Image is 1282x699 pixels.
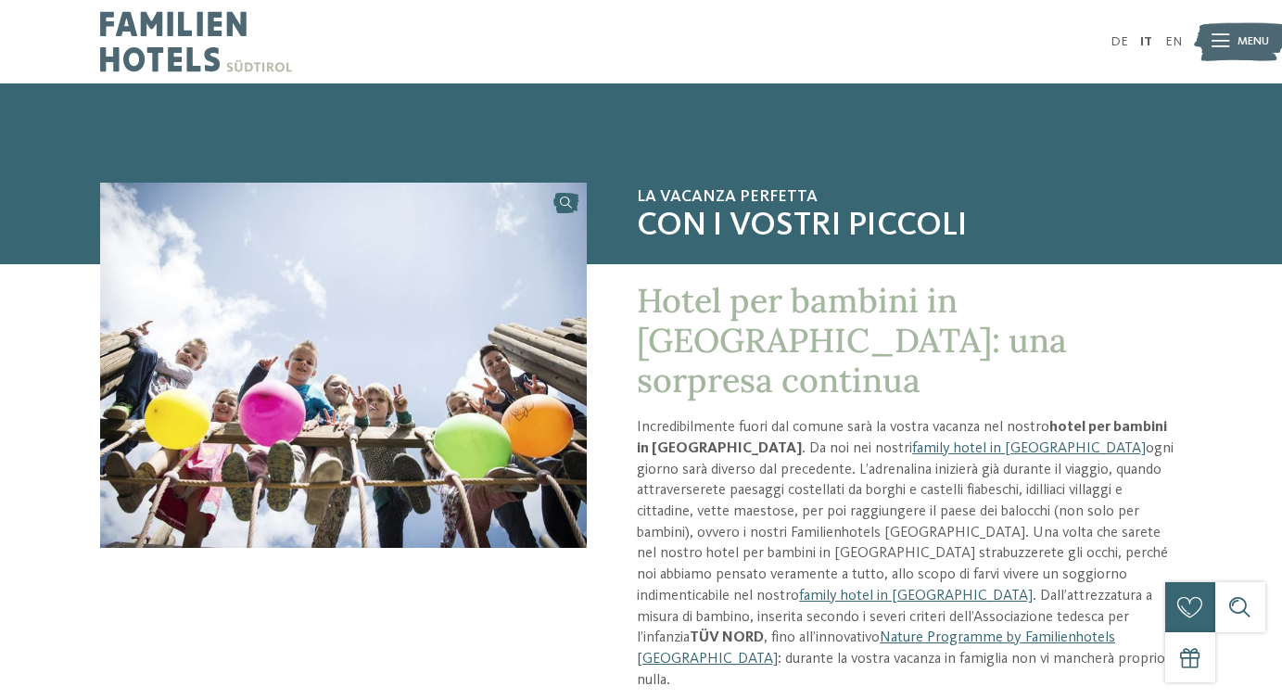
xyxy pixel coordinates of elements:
img: Hotel per bambini in Trentino: giochi e avventure a volontà [100,183,587,547]
a: IT [1140,35,1152,48]
span: La vacanza perfetta [637,187,1182,208]
a: family hotel in [GEOGRAPHIC_DATA] [799,589,1033,604]
span: Menu [1238,33,1269,50]
a: DE [1111,35,1128,48]
a: EN [1165,35,1182,48]
p: Incredibilmente fuori dal comune sarà la vostra vacanza nel nostro . Da noi nei nostri ogni giorn... [637,417,1182,691]
strong: TÜV NORD [690,630,764,645]
a: family hotel in [GEOGRAPHIC_DATA] [912,441,1146,456]
span: Hotel per bambini in [GEOGRAPHIC_DATA]: una sorpresa continua [637,279,1067,401]
strong: hotel per bambini in [GEOGRAPHIC_DATA] [637,420,1167,456]
span: con i vostri piccoli [637,207,1182,247]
